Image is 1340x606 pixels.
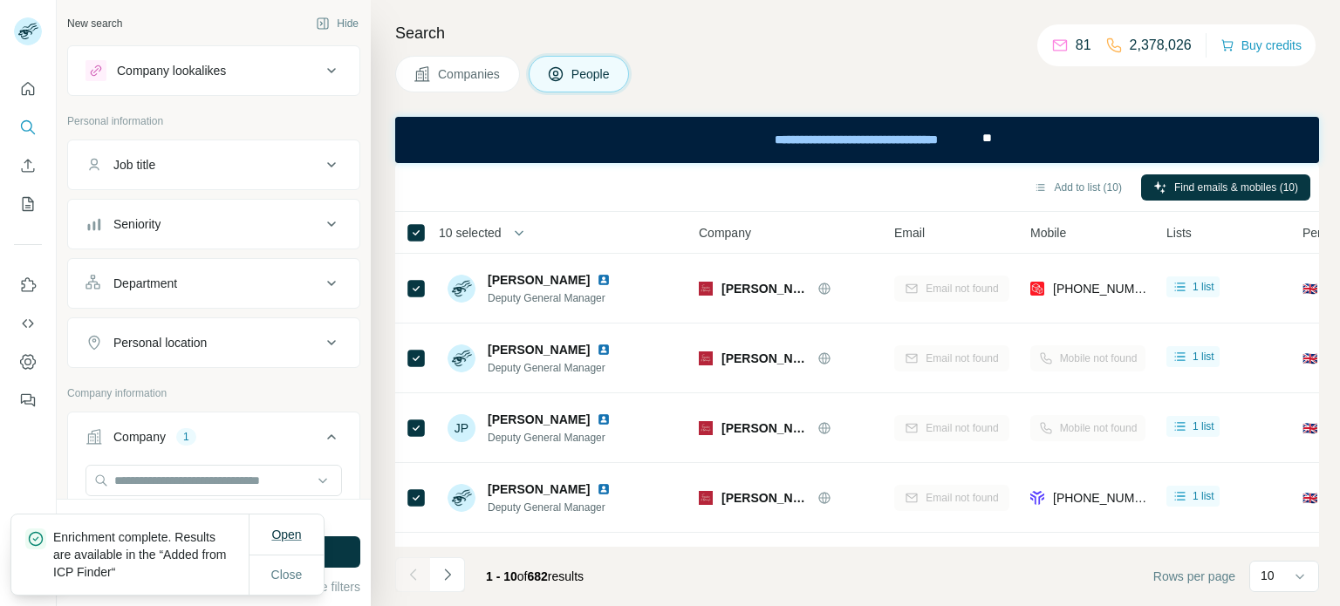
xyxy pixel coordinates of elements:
[517,569,528,583] span: of
[68,144,359,186] button: Job title
[68,322,359,364] button: Personal location
[68,262,359,304] button: Department
[1193,349,1214,364] span: 1 list
[259,519,313,550] button: Open
[14,346,42,378] button: Dashboard
[597,482,611,496] img: LinkedIn logo
[113,428,166,446] div: Company
[149,510,277,526] div: 36 search results remaining
[1022,174,1134,201] button: Add to list (10)
[1030,489,1044,507] img: provider forager logo
[67,385,360,401] p: Company information
[271,566,303,583] span: Close
[430,557,465,592] button: Navigate to next page
[53,528,249,581] p: Enrichment complete. Results are available in the “Added from ICP Finder“
[1220,33,1302,58] button: Buy credits
[1193,488,1214,504] span: 1 list
[488,290,632,306] span: Deputy General Manager
[721,350,809,367] span: [PERSON_NAME] AND [PERSON_NAME]'s
[14,73,42,105] button: Quick start
[1141,174,1310,201] button: Find emails & mobiles (10)
[1174,180,1298,195] span: Find emails & mobiles (10)
[699,351,713,365] img: Logo of Frankie AND Benny's
[448,344,475,372] img: Avatar
[486,569,584,583] span: results
[699,421,713,435] img: Logo of Frankie AND Benny's
[488,271,590,289] span: [PERSON_NAME]
[1302,489,1317,507] span: 🇬🇧
[176,429,196,445] div: 1
[1053,491,1163,505] span: [PHONE_NUMBER]
[395,21,1319,45] h4: Search
[486,569,517,583] span: 1 - 10
[1030,224,1066,242] span: Mobile
[597,273,611,287] img: LinkedIn logo
[448,484,475,512] img: Avatar
[1302,280,1317,297] span: 🇬🇧
[14,308,42,339] button: Use Surfe API
[597,412,611,426] img: LinkedIn logo
[1166,224,1192,242] span: Lists
[448,414,475,442] div: JP
[14,385,42,416] button: Feedback
[488,480,590,498] span: [PERSON_NAME]
[113,215,161,233] div: Seniority
[721,280,809,297] span: [PERSON_NAME] AND [PERSON_NAME]'s
[113,156,155,174] div: Job title
[448,275,475,303] img: Avatar
[597,343,611,357] img: LinkedIn logo
[1053,282,1163,296] span: [PHONE_NUMBER]
[488,341,590,358] span: [PERSON_NAME]
[259,559,315,590] button: Close
[14,112,42,143] button: Search
[894,224,925,242] span: Email
[488,430,632,446] span: Deputy General Manager
[1030,280,1044,297] img: provider prospeo logo
[1261,567,1275,584] p: 10
[721,419,809,437] span: [PERSON_NAME] AND [PERSON_NAME]'s
[113,275,177,292] div: Department
[571,65,612,83] span: People
[1153,568,1235,585] span: Rows per page
[304,10,371,37] button: Hide
[1130,35,1192,56] p: 2,378,026
[271,528,301,541] span: Open
[1302,419,1317,437] span: 🇬🇧
[488,500,632,515] span: Deputy General Manager
[14,188,42,220] button: My lists
[67,113,360,129] p: Personal information
[699,282,713,296] img: Logo of Frankie AND Benny's
[395,117,1319,163] iframe: Banner
[14,150,42,181] button: Enrich CSV
[14,269,42,301] button: Use Surfe on LinkedIn
[488,411,590,428] span: [PERSON_NAME]
[699,224,751,242] span: Company
[439,224,502,242] span: 10 selected
[438,65,502,83] span: Companies
[721,489,809,507] span: [PERSON_NAME] AND [PERSON_NAME]'s
[67,16,122,31] div: New search
[68,50,359,92] button: Company lookalikes
[68,203,359,245] button: Seniority
[1193,279,1214,295] span: 1 list
[68,416,359,465] button: Company1
[488,360,632,376] span: Deputy General Manager
[117,62,226,79] div: Company lookalikes
[1076,35,1091,56] p: 81
[1193,419,1214,434] span: 1 list
[1302,350,1317,367] span: 🇬🇧
[528,569,548,583] span: 682
[699,491,713,505] img: Logo of Frankie AND Benny's
[113,334,207,351] div: Personal location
